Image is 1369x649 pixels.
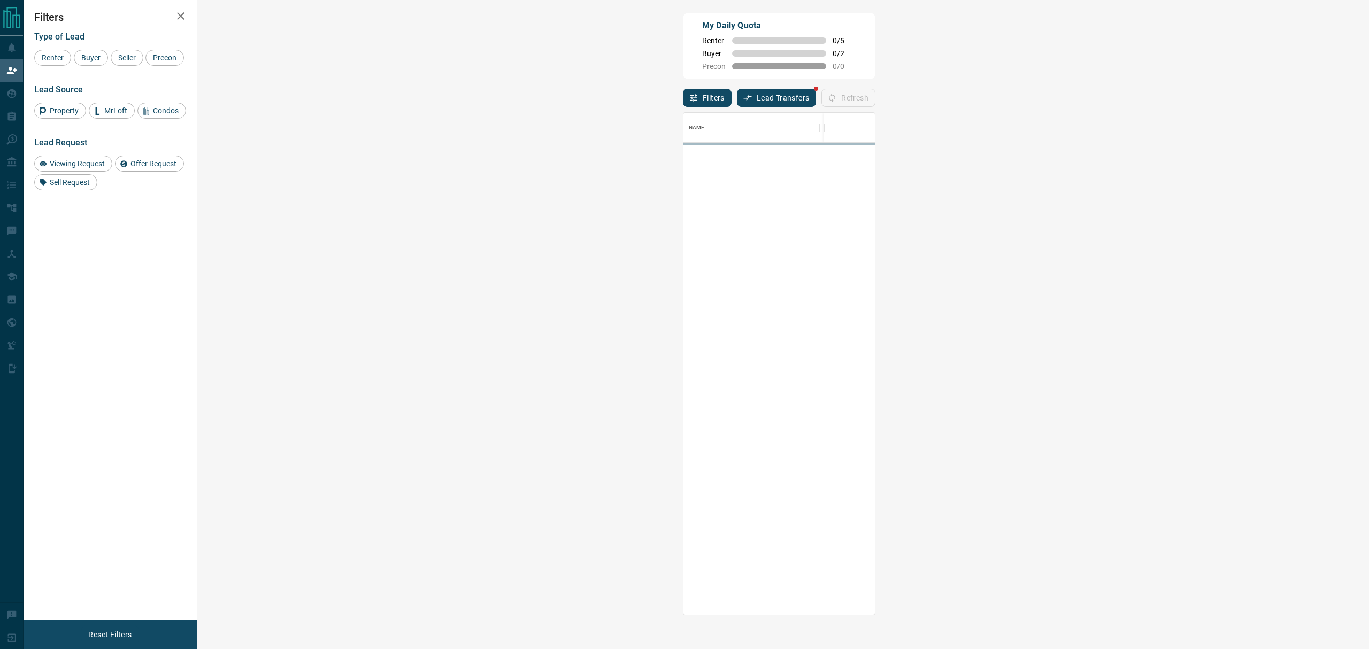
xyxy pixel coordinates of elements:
[81,625,139,644] button: Reset Filters
[683,89,732,107] button: Filters
[78,53,104,62] span: Buyer
[34,156,112,172] div: Viewing Request
[149,53,180,62] span: Precon
[34,11,186,24] h2: Filters
[111,50,143,66] div: Seller
[34,84,83,95] span: Lead Source
[127,159,180,168] span: Offer Request
[702,19,856,32] p: My Daily Quota
[833,36,856,45] span: 0 / 5
[689,113,705,143] div: Name
[38,53,67,62] span: Renter
[34,32,84,42] span: Type of Lead
[683,113,820,143] div: Name
[145,50,184,66] div: Precon
[702,49,726,58] span: Buyer
[34,174,97,190] div: Sell Request
[137,103,186,119] div: Condos
[34,137,87,148] span: Lead Request
[34,50,71,66] div: Renter
[833,49,856,58] span: 0 / 2
[702,62,726,71] span: Precon
[34,103,86,119] div: Property
[833,62,856,71] span: 0 / 0
[114,53,140,62] span: Seller
[46,106,82,115] span: Property
[74,50,108,66] div: Buyer
[702,36,726,45] span: Renter
[89,103,135,119] div: MrLoft
[46,159,109,168] span: Viewing Request
[46,178,94,187] span: Sell Request
[115,156,184,172] div: Offer Request
[101,106,131,115] span: MrLoft
[737,89,817,107] button: Lead Transfers
[149,106,182,115] span: Condos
